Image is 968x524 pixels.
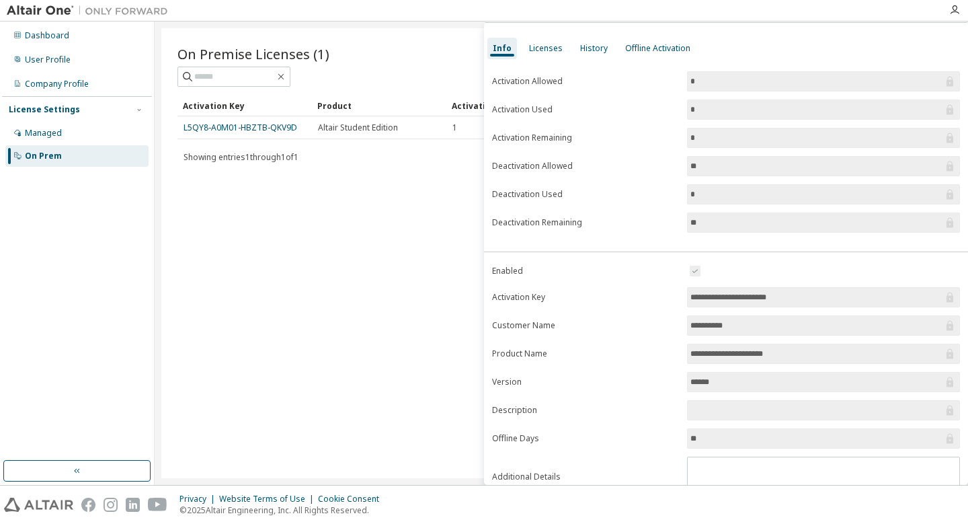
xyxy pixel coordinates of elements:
[492,292,679,303] label: Activation Key
[492,133,679,143] label: Activation Remaining
[25,54,71,65] div: User Profile
[4,498,73,512] img: altair_logo.svg
[492,320,679,331] label: Customer Name
[183,95,307,116] div: Activation Key
[452,122,457,133] span: 1
[492,433,679,444] label: Offline Days
[126,498,140,512] img: linkedin.svg
[492,76,679,87] label: Activation Allowed
[492,472,679,482] label: Additional Details
[184,151,298,163] span: Showing entries 1 through 1 of 1
[318,122,398,133] span: Altair Student Edition
[148,498,167,512] img: youtube.svg
[492,217,679,228] label: Deactivation Remaining
[625,43,690,54] div: Offline Activation
[493,43,512,54] div: Info
[492,266,679,276] label: Enabled
[25,79,89,89] div: Company Profile
[179,504,387,516] p: © 2025 Altair Engineering, Inc. All Rights Reserved.
[179,494,219,504] div: Privacy
[184,122,297,133] a: L5QY8-A0M01-HBZTB-QKV9D
[452,95,575,116] div: Activation Allowed
[104,498,118,512] img: instagram.svg
[7,4,175,17] img: Altair One
[529,43,563,54] div: Licenses
[492,377,679,387] label: Version
[492,104,679,115] label: Activation Used
[177,44,329,63] span: On Premise Licenses (1)
[492,405,679,416] label: Description
[318,494,387,504] div: Cookie Consent
[492,161,679,172] label: Deactivation Allowed
[25,128,62,139] div: Managed
[317,95,441,116] div: Product
[9,104,80,115] div: License Settings
[25,30,69,41] div: Dashboard
[25,151,62,161] div: On Prem
[219,494,318,504] div: Website Terms of Use
[81,498,95,512] img: facebook.svg
[580,43,608,54] div: History
[492,189,679,200] label: Deactivation Used
[492,348,679,359] label: Product Name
